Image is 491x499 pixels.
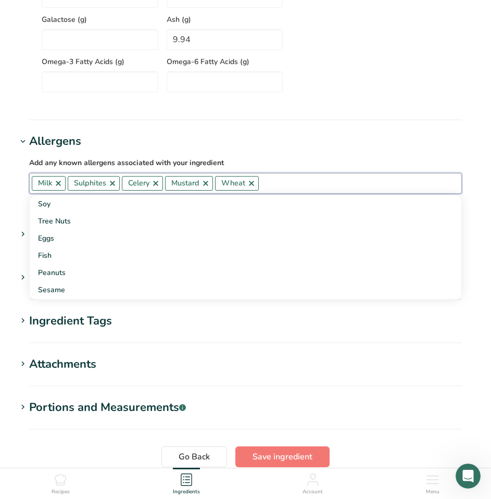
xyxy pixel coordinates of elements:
[30,264,461,281] a: Peanuts
[38,216,436,227] div: Tree Nuts
[38,267,436,278] div: Peanuts
[30,247,461,264] a: Fish
[29,269,53,286] div: Cost
[38,250,436,261] div: Fish
[29,313,112,330] div: Ingredient Tags
[30,213,461,230] a: Tree Nuts
[221,178,245,189] span: Wheat
[235,446,330,467] button: Save ingredient
[167,56,283,67] span: Omega-6 Fatty Acids (g)
[52,468,70,496] a: Recipes
[52,488,70,496] span: Recipes
[426,488,439,496] span: Menu
[253,451,312,463] span: Save ingredient
[38,233,436,244] div: Eggs
[38,198,436,209] div: Soy
[303,468,323,496] a: Account
[30,230,461,247] a: Eggs
[30,195,461,213] a: Soy
[30,298,461,316] a: Crustaceans
[42,56,158,67] span: Omega-3 Fatty Acids (g)
[128,178,149,189] span: Celery
[29,356,96,373] div: Attachments
[179,451,210,463] span: Go Back
[29,226,137,243] div: Sub Ingredient List
[303,488,323,496] span: Account
[29,133,81,150] div: Allergens
[456,464,481,489] iframe: Intercom live chat
[161,446,227,467] button: Go Back
[29,399,186,416] div: Portions and Measurements
[30,281,461,298] a: Sesame
[173,488,200,496] span: Ingredients
[42,14,158,25] span: Galactose (g)
[29,158,224,168] span: Add any known allergens associated with your ingredient
[167,14,283,25] span: Ash (g)
[173,468,200,496] a: Ingredients
[171,178,199,189] span: Mustard
[38,284,436,295] div: Sesame
[74,178,106,189] span: Sulphites
[38,178,52,189] span: Milk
